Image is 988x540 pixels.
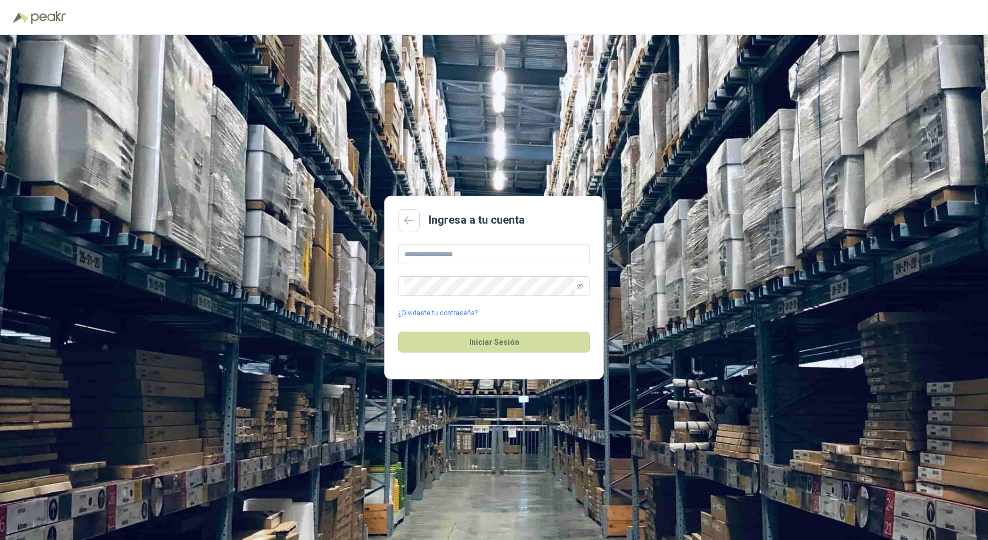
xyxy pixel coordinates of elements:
[398,308,478,319] a: ¿Olvidaste tu contraseña?
[398,332,590,353] button: Iniciar Sesión
[13,12,29,23] img: Logo
[577,283,583,289] span: eye-invisible
[31,11,66,24] img: Peakr
[429,212,525,229] h2: Ingresa a tu cuenta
